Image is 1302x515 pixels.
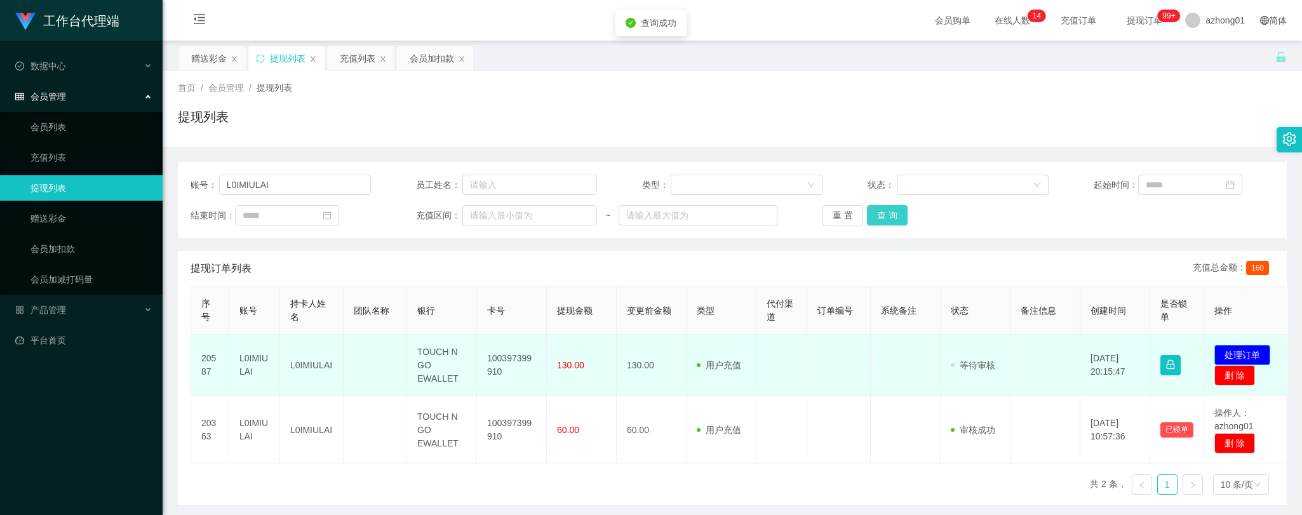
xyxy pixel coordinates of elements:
span: 银行 [417,305,435,316]
td: 60.00 [617,396,687,464]
span: 员工姓名： [416,178,462,192]
span: 变更前金额 [627,305,671,316]
td: L0IMIULAI [229,335,280,396]
span: / [249,83,252,93]
button: 删 除 [1214,433,1255,453]
i: 图标: table [15,92,24,101]
td: 100397399910 [477,335,547,396]
td: 20363 [191,396,229,464]
div: 充值总金额： [1193,261,1274,276]
span: 账号 [239,305,257,316]
a: 充值列表 [30,145,152,170]
button: 处理订单 [1214,345,1270,365]
i: icon: check-circle [626,18,636,28]
td: TOUCH N GO EWALLET [407,396,477,464]
span: 团队名称 [354,305,389,316]
button: 查 询 [867,205,908,225]
i: 图标: menu-fold [178,1,221,41]
span: 充值区间： [416,209,462,222]
span: 首页 [178,83,196,93]
span: 数据中心 [15,61,66,71]
span: 卡号 [487,305,505,316]
a: 1 [1158,475,1177,494]
sup: 1072 [1157,10,1180,22]
span: 会员管理 [15,91,66,102]
i: 图标: unlock [1275,51,1287,63]
td: L0IMIULAI [229,396,280,464]
i: 图标: appstore-o [15,305,24,314]
span: 130.00 [557,360,584,370]
i: 图标: close [458,55,466,63]
div: 10 条/页 [1221,475,1253,494]
i: 图标: down [807,181,815,190]
div: 提现列表 [270,46,305,70]
span: 订单编号 [817,305,853,316]
i: 图标: close [309,55,317,63]
img: logo.9652507e.png [15,13,36,30]
a: 会员加扣款 [30,236,152,262]
i: 图标: down [1033,181,1041,190]
span: 状态 [951,305,969,316]
td: L0IMIULAI [280,335,344,396]
p: 4 [1037,10,1041,22]
td: 130.00 [617,335,687,396]
i: 图标: right [1189,481,1197,489]
span: 产品管理 [15,305,66,315]
a: 会员加减打码量 [30,267,152,292]
span: 备注信息 [1021,305,1056,316]
li: 下一页 [1183,474,1203,495]
button: 已锁单 [1160,422,1193,438]
li: 1 [1157,474,1178,495]
span: 查询成功 [641,18,676,28]
a: 图标: dashboard平台首页 [15,328,152,353]
i: 图标: check-circle-o [15,62,24,70]
td: [DATE] 10:57:36 [1080,396,1150,464]
span: 在线人数 [988,16,1037,25]
a: 赠送彩金 [30,206,152,231]
span: 状态： [868,178,896,192]
div: 会员加扣款 [410,46,454,70]
i: 图标: calendar [1226,180,1235,189]
span: 账号： [191,178,219,192]
span: 用户充值 [697,360,741,370]
td: TOUCH N GO EWALLET [407,335,477,396]
div: 赠送彩金 [191,46,227,70]
span: 操作 [1214,305,1232,316]
i: 图标: sync [256,54,265,63]
span: 会员管理 [208,83,244,93]
i: 图标: down [1254,481,1261,490]
button: 删 除 [1214,365,1255,385]
span: 提现订单列表 [191,261,252,276]
button: 图标: lock [1160,355,1181,375]
i: 图标: setting [1282,132,1296,146]
span: 起始时间： [1094,178,1138,192]
span: 类型： [642,178,671,192]
li: 上一页 [1132,474,1152,495]
span: 充值订单 [1054,16,1103,25]
input: 请输入最大值为 [619,205,777,225]
span: 等待审核 [951,360,995,370]
span: 持卡人姓名 [290,298,326,322]
i: 图标: left [1138,481,1146,489]
i: 图标: close [379,55,387,63]
li: 共 2 条， [1090,474,1127,495]
input: 请输入 [219,175,372,195]
span: 序号 [201,298,210,322]
sup: 14 [1028,10,1046,22]
h1: 提现列表 [178,107,229,126]
a: 工作台代理端 [15,15,119,25]
span: 系统备注 [881,305,916,316]
i: 图标: close [231,55,238,63]
input: 请输入 [462,175,597,195]
input: 请输入最小值为 [462,205,597,225]
p: 1 [1033,10,1037,22]
i: 图标: global [1260,16,1269,25]
i: 图标: calendar [323,211,332,220]
span: 提现列表 [257,83,292,93]
button: 重 置 [822,205,863,225]
span: 类型 [697,305,715,316]
span: 用户充值 [697,425,741,435]
td: [DATE] 20:15:47 [1080,335,1150,396]
span: 代付渠道 [767,298,793,322]
td: L0IMIULAI [280,396,344,464]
